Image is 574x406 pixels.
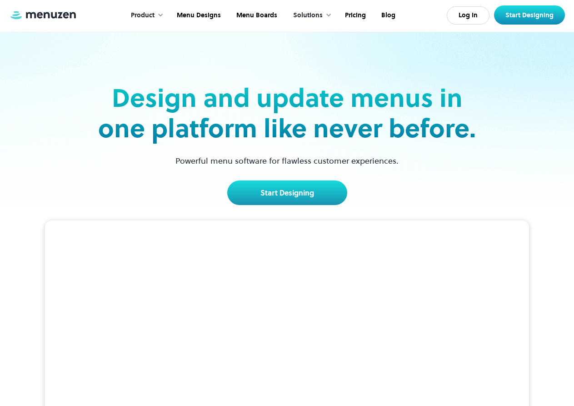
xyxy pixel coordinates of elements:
[293,10,323,20] div: Solutions
[95,83,479,144] h2: Design and update menus in one platform like never before.
[228,1,284,30] a: Menu Boards
[122,1,168,30] div: Product
[227,180,347,205] a: Start Designing
[284,1,336,30] div: Solutions
[131,10,155,20] div: Product
[168,1,228,30] a: Menu Designs
[447,6,489,25] a: Log In
[494,5,565,25] a: Start Designing
[373,1,402,30] a: Blog
[336,1,373,30] a: Pricing
[164,155,410,167] p: Powerful menu software for flawless customer experiences.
